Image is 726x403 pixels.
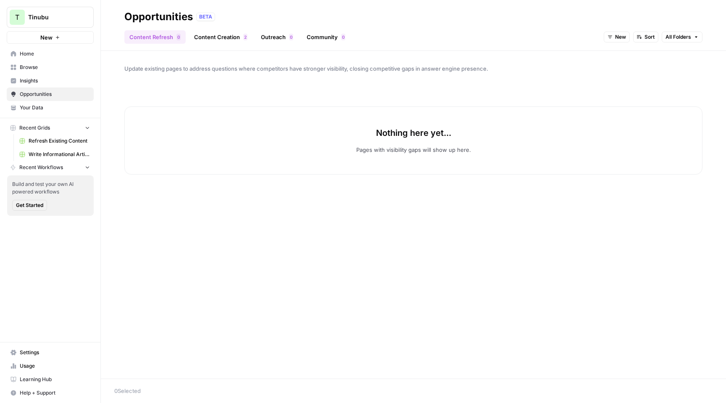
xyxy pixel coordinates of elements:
[604,32,630,42] button: New
[290,34,292,40] span: 0
[124,64,702,73] span: Update existing pages to address questions where competitors have stronger visibility, closing co...
[243,34,247,40] div: 2
[20,104,90,111] span: Your Data
[289,34,293,40] div: 0
[124,10,193,24] div: Opportunities
[114,387,713,395] div: 0 Selected
[7,7,94,28] button: Workspace: Tinubu
[29,137,90,145] span: Refresh Existing Content
[29,151,90,158] span: Write Informational Article
[20,77,90,85] span: Insights
[176,34,181,40] div: 0
[302,30,350,44] a: Community0
[15,12,19,22] span: T
[633,32,658,42] button: Sort
[615,33,626,41] span: New
[40,33,53,42] span: New
[16,148,94,161] a: Write Informational Article
[196,13,215,21] div: BETA
[12,200,47,211] button: Get Started
[244,34,247,40] span: 2
[7,87,94,101] a: Opportunities
[665,33,691,41] span: All Folders
[19,124,50,132] span: Recent Grids
[20,50,90,58] span: Home
[256,30,298,44] a: Outreach0
[20,90,90,98] span: Opportunities
[189,30,253,44] a: Content Creation2
[7,61,94,74] a: Browse
[341,34,345,40] div: 0
[7,161,94,174] button: Recent Workflows
[7,101,94,114] a: Your Data
[124,30,186,44] a: Content Refresh0
[7,386,94,400] button: Help + Support
[16,134,94,148] a: Refresh Existing Content
[20,64,90,71] span: Browse
[20,362,90,370] span: Usage
[7,47,94,61] a: Home
[342,34,345,40] span: 0
[7,346,94,359] a: Settings
[7,359,94,373] a: Usage
[16,201,43,209] span: Get Started
[7,373,94,386] a: Learning Hub
[7,31,94,44] button: New
[7,74,94,87] a: Insights
[662,32,702,42] button: All Folders
[20,376,90,383] span: Learning Hub
[356,146,471,154] p: Pages with visibility gaps will show up here.
[12,180,89,196] span: Build and test your own AI powered workflows
[28,13,79,21] span: Tinubu
[20,389,90,397] span: Help + Support
[20,349,90,356] span: Settings
[376,127,451,139] p: Nothing here yet...
[19,164,63,171] span: Recent Workflows
[644,33,655,41] span: Sort
[177,34,180,40] span: 0
[7,122,94,134] button: Recent Grids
